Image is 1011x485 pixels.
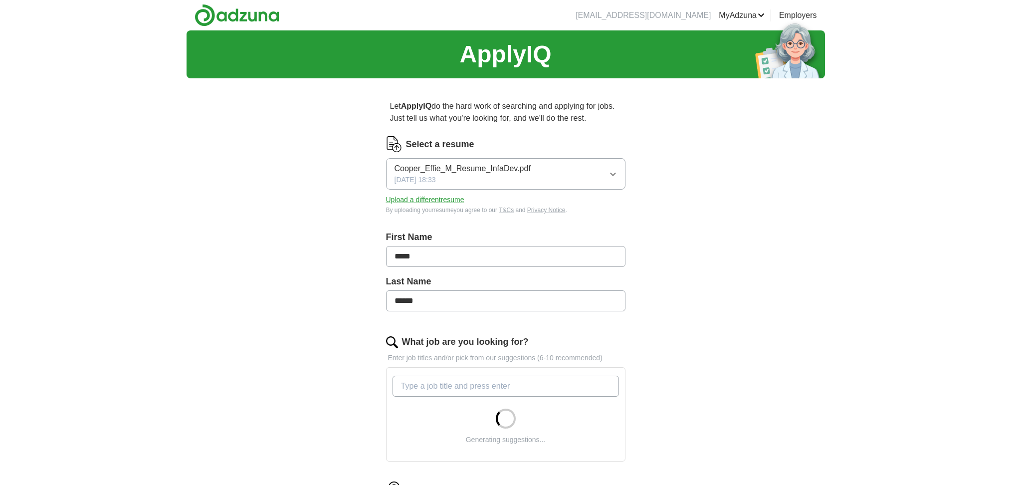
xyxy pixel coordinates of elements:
button: Cooper_Effie_M_Resume_InfaDev.pdf[DATE] 18:33 [386,158,625,190]
li: [EMAIL_ADDRESS][DOMAIN_NAME] [576,9,711,21]
p: Enter job titles and/or pick from our suggestions (6-10 recommended) [386,353,625,363]
button: Upload a differentresume [386,195,464,205]
div: By uploading your resume you agree to our and . [386,206,625,215]
span: [DATE] 18:33 [395,175,436,185]
strong: ApplyIQ [401,102,431,110]
a: T&Cs [499,207,514,214]
label: Last Name [386,275,625,288]
div: Generating suggestions... [466,435,546,445]
label: What job are you looking for? [402,335,529,349]
h1: ApplyIQ [459,36,551,72]
input: Type a job title and press enter [393,376,619,397]
img: search.png [386,336,398,348]
a: Employers [779,9,817,21]
a: MyAdzuna [719,9,765,21]
img: CV Icon [386,136,402,152]
img: Adzuna logo [195,4,279,26]
p: Let do the hard work of searching and applying for jobs. Just tell us what you're looking for, an... [386,96,625,128]
label: First Name [386,231,625,244]
label: Select a resume [406,138,474,151]
span: Cooper_Effie_M_Resume_InfaDev.pdf [395,163,531,175]
a: Privacy Notice [527,207,566,214]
